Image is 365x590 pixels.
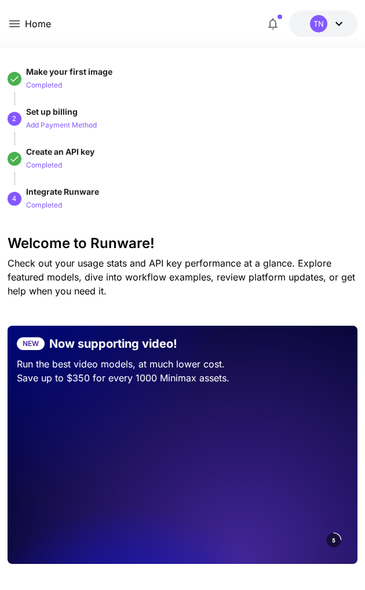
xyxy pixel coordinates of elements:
[26,120,97,131] p: Add Payment Method
[310,15,327,32] div: TN
[23,338,39,349] p: NEW
[25,17,51,31] nav: breadcrumb
[8,257,355,297] span: Check out your usage stats and API key performance at a glance. Explore featured models, dive int...
[26,80,62,91] p: Completed
[26,78,62,92] button: Completed
[12,194,16,204] p: 4
[25,17,51,31] a: Home
[49,335,177,352] p: Now supporting video!
[26,187,99,196] span: Integrate Runware
[26,147,94,156] span: Create an API key
[26,118,97,132] button: Add Payment Method
[26,200,62,211] p: Completed
[17,357,349,371] p: Run the best video models, at much lower cost.
[289,10,357,37] button: $1.90559TN
[26,107,78,116] span: Set up billing
[26,198,62,212] button: Completed
[17,371,349,385] p: Save up to $350 for every 1000 Minimax assets.
[12,114,16,124] p: 2
[26,158,62,172] button: Completed
[26,160,62,171] p: Completed
[332,536,335,545] span: 5
[8,235,358,252] h3: Welcome to Runware!
[26,67,112,77] span: Make your first image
